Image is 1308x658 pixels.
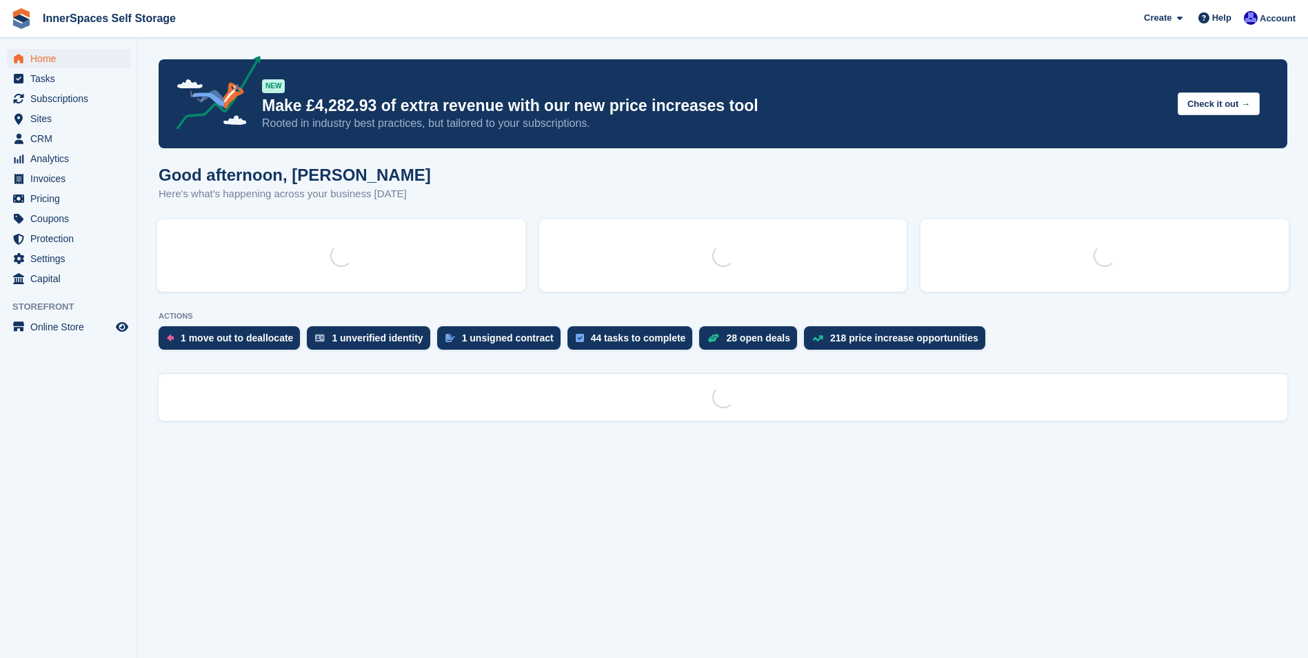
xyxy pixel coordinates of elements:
[7,109,130,128] a: menu
[7,169,130,188] a: menu
[7,209,130,228] a: menu
[726,332,790,343] div: 28 open deals
[812,335,823,341] img: price_increase_opportunities-93ffe204e8149a01c8c9dc8f82e8f89637d9d84a8eef4429ea346261dce0b2c0.svg
[159,312,1287,321] p: ACTIONS
[1244,11,1258,25] img: Russell Harding
[12,300,137,314] span: Storefront
[1260,12,1296,26] span: Account
[30,49,113,68] span: Home
[30,69,113,88] span: Tasks
[30,89,113,108] span: Subscriptions
[30,269,113,288] span: Capital
[30,229,113,248] span: Protection
[1144,11,1171,25] span: Create
[159,326,307,357] a: 1 move out to deallocate
[445,334,455,342] img: contract_signature_icon-13c848040528278c33f63329250d36e43548de30e8caae1d1a13099fd9432cc5.svg
[315,334,325,342] img: verify_identity-adf6edd0f0f0b5bbfe63781bf79b02c33cf7c696d77639b501bdc392416b5a36.svg
[7,69,130,88] a: menu
[30,149,113,168] span: Analytics
[462,332,554,343] div: 1 unsigned contract
[7,129,130,148] a: menu
[7,229,130,248] a: menu
[7,49,130,68] a: menu
[262,116,1167,131] p: Rooted in industry best practices, but tailored to your subscriptions.
[1178,92,1260,115] button: Check it out →
[30,169,113,188] span: Invoices
[7,89,130,108] a: menu
[30,317,113,337] span: Online Store
[262,79,285,93] div: NEW
[437,326,567,357] a: 1 unsigned contract
[262,96,1167,116] p: Make £4,282.93 of extra revenue with our new price increases tool
[567,326,700,357] a: 44 tasks to complete
[707,333,719,343] img: deal-1b604bf984904fb50ccaf53a9ad4b4a5d6e5aea283cecdc64d6e3604feb123c2.svg
[30,209,113,228] span: Coupons
[591,332,686,343] div: 44 tasks to complete
[114,319,130,335] a: Preview store
[1212,11,1231,25] span: Help
[7,269,130,288] a: menu
[804,326,992,357] a: 218 price increase opportunities
[699,326,804,357] a: 28 open deals
[11,8,32,29] img: stora-icon-8386f47178a22dfd0bd8f6a31ec36ba5ce8667c1dd55bd0f319d3a0aa187defe.svg
[37,7,181,30] a: InnerSpaces Self Storage
[307,326,436,357] a: 1 unverified identity
[30,249,113,268] span: Settings
[30,189,113,208] span: Pricing
[576,334,584,342] img: task-75834270c22a3079a89374b754ae025e5fb1db73e45f91037f5363f120a921f8.svg
[159,186,431,202] p: Here's what's happening across your business [DATE]
[165,56,261,134] img: price-adjustments-announcement-icon-8257ccfd72463d97f412b2fc003d46551f7dbcb40ab6d574587a9cd5c0d94...
[181,332,293,343] div: 1 move out to deallocate
[7,317,130,337] a: menu
[7,249,130,268] a: menu
[167,334,174,342] img: move_outs_to_deallocate_icon-f764333ba52eb49d3ac5e1228854f67142a1ed5810a6f6cc68b1a99e826820c5.svg
[30,129,113,148] span: CRM
[332,332,423,343] div: 1 unverified identity
[830,332,978,343] div: 218 price increase opportunities
[7,149,130,168] a: menu
[7,189,130,208] a: menu
[159,166,431,184] h1: Good afternoon, [PERSON_NAME]
[30,109,113,128] span: Sites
